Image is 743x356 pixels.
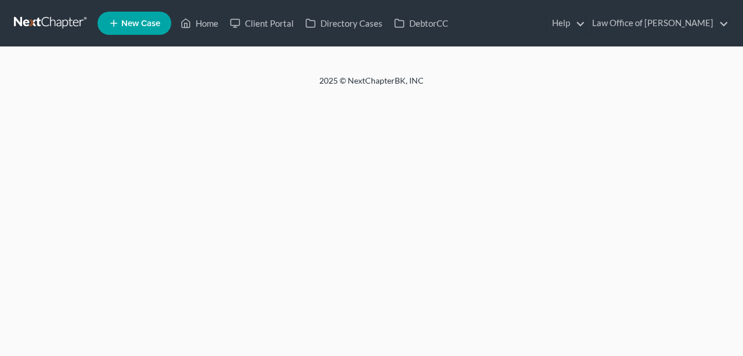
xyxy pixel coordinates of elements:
a: Directory Cases [300,13,388,34]
a: Client Portal [224,13,300,34]
a: Law Office of [PERSON_NAME] [586,13,728,34]
a: Help [546,13,585,34]
a: DebtorCC [388,13,454,34]
div: 2025 © NextChapterBK, INC [41,75,702,96]
new-legal-case-button: New Case [98,12,171,35]
a: Home [175,13,224,34]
